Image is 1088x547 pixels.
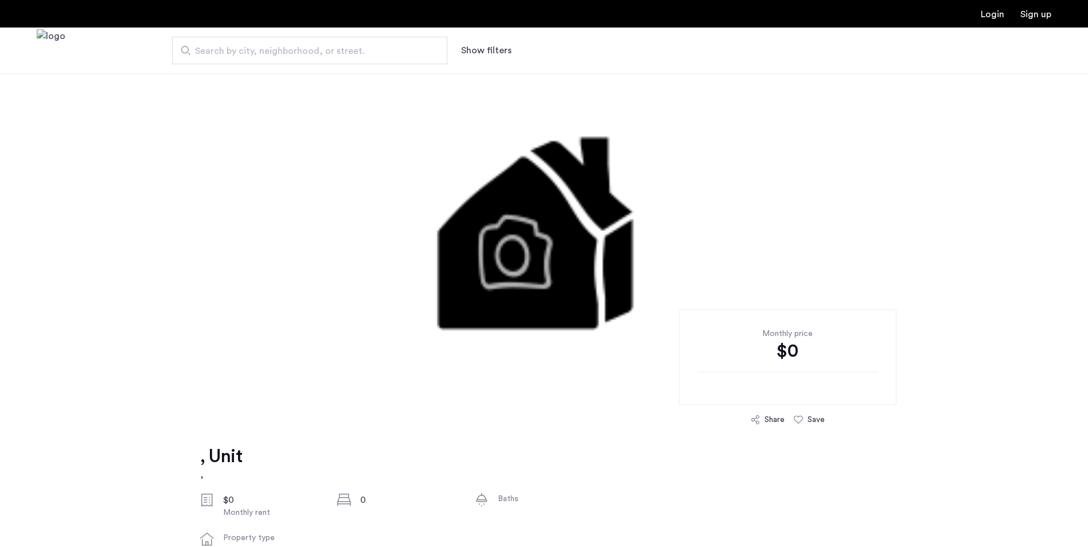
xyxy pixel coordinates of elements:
div: $0 [697,339,878,362]
a: , Unit, [200,445,242,482]
div: $0 [223,493,319,507]
a: Cazamio Logo [37,29,65,72]
h1: , Unit [200,445,242,468]
h2: , [200,468,242,482]
div: Monthly price [697,328,878,339]
a: Registration [1020,10,1051,19]
div: Share [765,414,785,425]
input: Apartment Search [172,37,447,64]
div: 0 [360,493,457,507]
div: Baths [498,493,594,505]
button: Show or hide filters [461,44,512,57]
img: 1.gif [196,73,892,417]
a: Login [981,10,1004,19]
span: Search by city, neighborhood, or street. [195,44,415,58]
div: Save [808,414,825,425]
div: Property type [223,532,319,544]
div: Monthly rent [223,507,319,518]
img: logo [37,29,65,72]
